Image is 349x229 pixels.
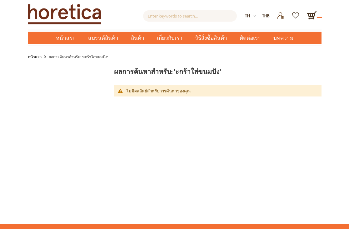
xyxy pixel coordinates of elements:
span: สินค้า [131,32,144,44]
span: วิธีสั่งซื้อสินค้า [195,32,227,44]
a: สินค้า [125,32,151,44]
a: หน้าแรก [50,32,82,44]
span: เกี่ยวกับเรา [157,32,182,44]
span: แบรนด์สินค้า [88,32,118,44]
span: th [245,13,250,18]
a: วิธีสั่งซื้อสินค้า [189,32,233,44]
span: ผลการค้นหาสำหรับ: 'ะกร้าใส่ขนมปัง' [114,66,221,77]
a: เกี่ยวกับเรา [151,32,189,44]
div: ไม่มีผลลัพธ์สำหรับการค้นหาของคุณ [127,88,315,93]
a: หน้าแรก [28,53,42,60]
span: หน้าแรก [56,34,76,42]
a: เข้าสู่ระบบ [273,10,288,16]
img: Horetica.com [28,4,101,24]
a: แบรนด์สินค้า [82,32,125,44]
a: ติดต่อเรา [233,32,267,44]
a: รายการโปรด [288,10,304,16]
span: บทความ [273,32,293,44]
img: dropdown-icon.svg [253,14,256,18]
a: บทความ [267,32,300,44]
span: ติดต่อเรา [240,32,261,44]
span: THB [262,13,270,18]
strong: ผลการค้นหาสำหรับ: 'ะกร้าใส่ขนมปัง' [49,54,108,59]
